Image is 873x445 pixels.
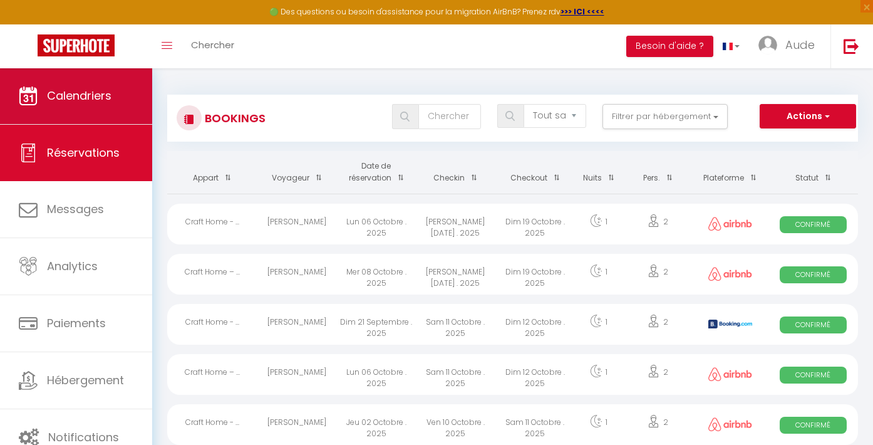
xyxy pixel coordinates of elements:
button: Actions [760,104,856,129]
th: Sort by nights [575,151,623,194]
img: ... [758,36,777,55]
span: Réservations [47,145,120,160]
span: Paiements [47,315,106,331]
span: Calendriers [47,88,111,103]
span: Hébergement [47,372,124,388]
th: Sort by checkout [495,151,575,194]
th: Sort by guest [257,151,336,194]
span: Chercher [191,38,234,51]
span: Notifications [48,429,119,445]
th: Sort by status [768,151,858,194]
button: Filtrer par hébergement [602,104,728,129]
th: Sort by people [623,151,692,194]
a: ... Aude [749,24,830,68]
th: Sort by booking date [336,151,416,194]
h3: Bookings [202,104,266,132]
input: Chercher [418,104,481,129]
a: >>> ICI <<<< [560,6,604,17]
img: logout [844,38,859,54]
span: Messages [47,201,104,217]
span: Analytics [47,258,98,274]
th: Sort by rentals [167,151,257,194]
img: Super Booking [38,34,115,56]
a: Chercher [182,24,244,68]
th: Sort by channel [692,151,768,194]
button: Besoin d'aide ? [626,36,713,57]
th: Sort by checkin [416,151,495,194]
span: Aude [785,37,815,53]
